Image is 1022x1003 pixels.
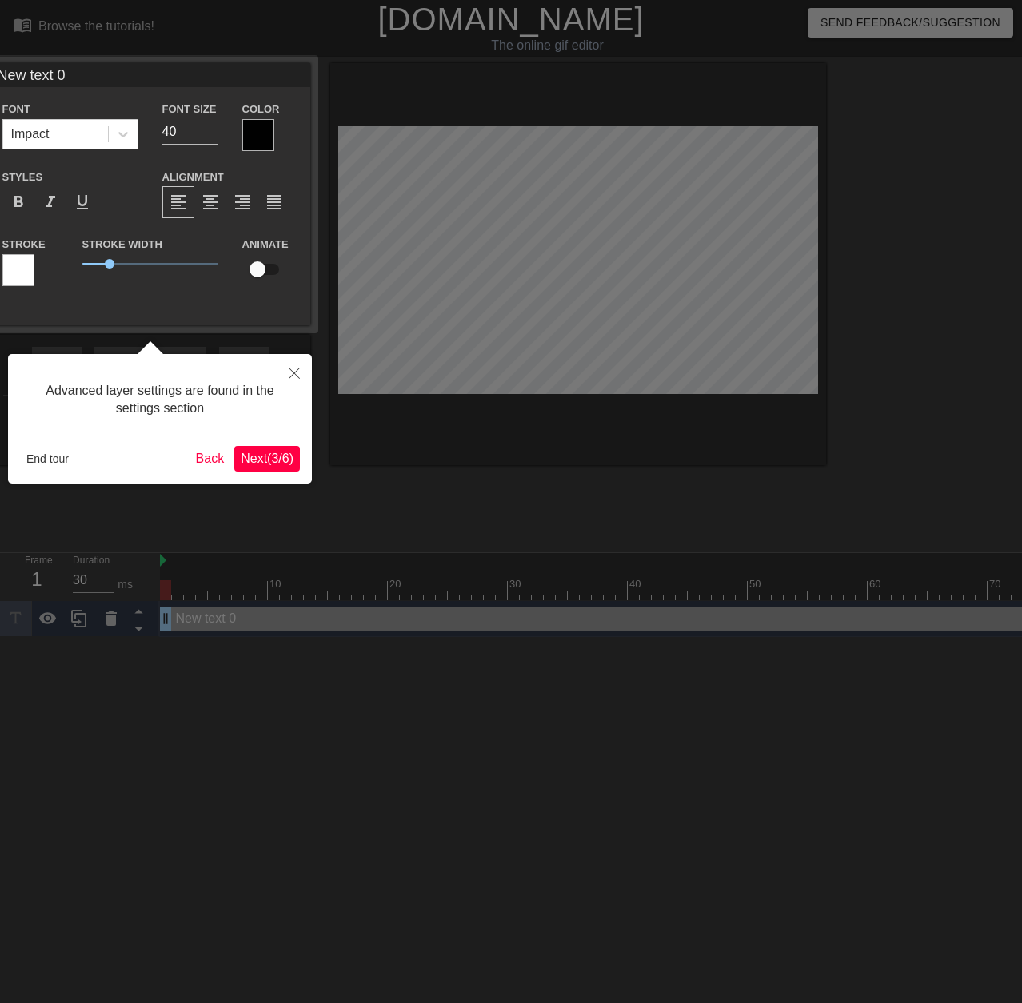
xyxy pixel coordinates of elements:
[241,452,293,465] span: Next ( 3 / 6 )
[234,446,300,472] button: Next
[277,354,312,391] button: Close
[20,447,75,471] button: End tour
[20,366,300,434] div: Advanced layer settings are found in the settings section
[190,446,231,472] button: Back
